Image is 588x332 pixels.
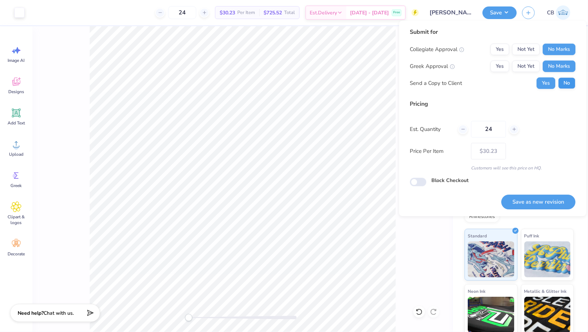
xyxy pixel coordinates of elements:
span: CB [547,9,554,17]
div: Collegiate Approval [410,45,464,54]
span: Neon Ink [468,287,485,295]
strong: Need help? [18,310,44,317]
button: Yes [490,44,509,55]
span: Free [393,10,400,15]
button: No Marks [543,60,575,72]
div: Accessibility label [185,314,192,321]
span: Clipart & logos [4,214,28,226]
span: Image AI [8,58,25,63]
input: – – [168,6,196,19]
button: No Marks [543,44,575,55]
span: Add Text [8,120,25,126]
button: Yes [537,77,555,89]
img: Standard [468,241,514,277]
button: Save [482,6,517,19]
button: Not Yet [512,44,540,55]
button: No [558,77,575,89]
span: Standard [468,232,487,240]
div: Customers will see this price on HQ. [410,165,575,171]
span: Decorate [8,251,25,257]
span: Designs [8,89,24,95]
button: Yes [490,60,509,72]
span: Chat with us. [44,310,74,317]
button: Save as new revision [501,195,575,209]
img: Chhavi Bansal [556,5,570,20]
span: Puff Ink [524,232,539,240]
label: Est. Quantity [410,125,453,133]
a: CB [544,5,574,20]
label: Price Per Item [410,147,466,155]
div: Pricing [410,100,575,108]
button: Not Yet [512,60,540,72]
span: $725.52 [264,9,282,17]
span: Greek [11,183,22,188]
span: Metallic & Glitter Ink [524,287,567,295]
input: – – [471,121,506,137]
span: $30.23 [220,9,235,17]
div: Greek Approval [410,62,455,71]
span: Est. Delivery [310,9,337,17]
div: Rhinestones [464,212,499,222]
img: Puff Ink [524,241,571,277]
div: Submit for [410,28,575,36]
span: [DATE] - [DATE] [350,9,389,17]
div: Send a Copy to Client [410,79,462,87]
label: Block Checkout [431,177,468,184]
span: Per Item [237,9,255,17]
span: Upload [9,151,23,157]
input: Untitled Design [424,5,477,20]
span: Total [284,9,295,17]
